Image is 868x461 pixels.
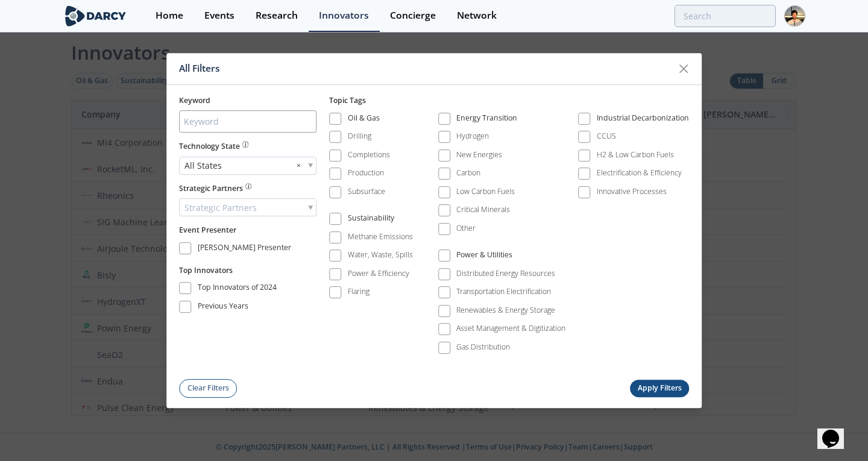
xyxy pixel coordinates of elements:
[198,283,277,297] div: Top Innovators of 2024
[179,142,240,152] span: Technology State
[329,95,366,105] span: Topic Tags
[179,111,316,133] input: Keyword
[179,379,237,398] button: Clear Filters
[456,223,476,234] div: Other
[456,342,510,353] div: Gas Distribution
[630,380,689,397] button: Apply Filters
[184,199,257,216] span: Strategic Partners
[456,324,565,334] div: Asset Management & Digitization
[63,5,128,27] img: logo-wide.svg
[348,213,394,228] div: Sustainability
[198,242,291,257] div: [PERSON_NAME] Presenter
[784,5,805,27] img: Profile
[456,268,555,279] div: Distributed Energy Resources
[348,168,384,179] div: Production
[597,131,616,142] div: CCUS
[390,11,436,20] div: Concierge
[179,57,672,80] div: All Filters
[179,225,236,236] button: Event Presenter
[348,113,380,127] div: Oil & Gas
[456,131,489,142] div: Hydrogen
[348,268,409,279] div: Power & Efficiency
[297,159,301,172] span: ×
[348,231,413,242] div: Methane Emissions
[245,183,252,190] img: information.svg
[456,205,510,216] div: Critical Minerals
[348,186,385,197] div: Subsurface
[256,11,298,20] div: Research
[348,149,390,160] div: Completions
[179,183,243,194] span: Strategic Partners
[456,186,515,197] div: Low Carbon Fuels
[456,305,555,316] div: Renewables & Energy Storage
[456,149,502,160] div: New Energies
[204,11,234,20] div: Events
[456,113,517,127] div: Energy Transition
[348,250,413,261] div: Water, Waste, Spills
[179,198,316,216] div: Strategic Partners
[179,142,248,152] button: Technology State
[198,301,248,315] div: Previous Years
[348,287,370,298] div: Flaring
[179,157,316,175] div: All States ×
[817,413,856,449] iframe: chat widget
[597,186,667,197] div: Innovative Processes
[456,168,480,179] div: Carbon
[597,168,682,179] div: Electrification & Efficiency
[348,131,371,142] div: Drilling
[597,113,689,127] div: Industrial Decarbonization
[179,183,251,194] button: Strategic Partners
[179,95,210,105] span: Keyword
[184,157,222,174] span: All States
[179,225,236,235] span: Event Presenter
[456,287,551,298] div: Transportation Electrification
[156,11,183,20] div: Home
[675,5,776,27] input: Advanced Search
[457,11,497,20] div: Network
[179,265,233,276] button: Top Innovators
[597,149,674,160] div: H2 & Low Carbon Fuels
[242,142,249,148] img: information.svg
[319,11,369,20] div: Innovators
[456,250,512,265] div: Power & Utilities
